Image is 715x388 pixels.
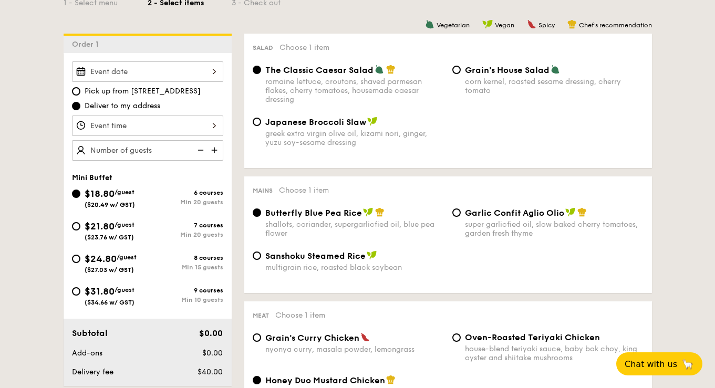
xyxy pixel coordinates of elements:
input: Pick up from [STREET_ADDRESS] [72,87,80,96]
img: icon-spicy.37a8142b.svg [527,19,536,29]
div: 6 courses [148,189,223,196]
span: $24.80 [85,253,117,265]
span: Grain's Curry Chicken [265,333,359,343]
div: 8 courses [148,254,223,261]
span: Oven-Roasted Teriyaki Chicken [465,332,600,342]
span: The Classic Caesar Salad [265,65,374,75]
div: shallots, coriander, supergarlicfied oil, blue pea flower [265,220,444,238]
span: Sanshoku Steamed Rice [265,251,366,261]
span: Spicy [538,22,555,29]
span: Japanese Broccoli Slaw [265,117,366,127]
input: $21.80/guest($23.76 w/ GST)7 coursesMin 20 guests [72,222,80,230]
span: Mini Buffet [72,173,112,182]
div: romaine lettuce, croutons, shaved parmesan flakes, cherry tomatoes, housemade caesar dressing [265,77,444,104]
span: /guest [117,254,137,261]
span: /guest [115,188,134,196]
input: Event date [72,61,223,82]
span: Meat [253,312,269,319]
input: Event time [72,116,223,136]
span: $0.00 [199,328,223,338]
span: Chef's recommendation [579,22,652,29]
span: Chat with us [625,359,677,369]
div: multigrain rice, roasted black soybean [265,263,444,272]
div: super garlicfied oil, slow baked cherry tomatoes, garden fresh thyme [465,220,644,238]
span: ($20.49 w/ GST) [85,201,135,208]
input: The Classic Caesar Saladromaine lettuce, croutons, shaved parmesan flakes, cherry tomatoes, house... [253,66,261,74]
input: $31.80/guest($34.66 w/ GST)9 coursesMin 10 guests [72,287,80,296]
div: 7 courses [148,222,223,229]
input: Grain's Curry Chickennyonya curry, masala powder, lemongrass [253,333,261,342]
span: /guest [115,286,134,293]
span: Vegetarian [437,22,470,29]
img: icon-chef-hat.a58ddaea.svg [567,19,577,29]
span: Deliver to my address [85,101,160,111]
span: $31.80 [85,286,115,297]
span: Salad [253,44,273,51]
input: Sanshoku Steamed Ricemultigrain rice, roasted black soybean [253,251,261,260]
span: Choose 1 item [279,43,329,52]
span: Order 1 [72,40,103,49]
input: Number of guests [72,140,223,161]
img: icon-add.58712e84.svg [208,140,223,160]
span: Add-ons [72,349,102,358]
img: icon-chef-hat.a58ddaea.svg [386,375,396,384]
button: Chat with us🦙 [616,352,702,375]
div: nyonya curry, masala powder, lemongrass [265,345,444,354]
span: Choose 1 item [279,186,329,195]
div: Min 15 guests [148,264,223,271]
input: Butterfly Blue Pea Riceshallots, coriander, supergarlicfied oil, blue pea flower [253,208,261,217]
img: icon-chef-hat.a58ddaea.svg [375,207,385,217]
span: Garlic Confit Aglio Olio [465,208,564,218]
img: icon-chef-hat.a58ddaea.svg [577,207,587,217]
span: /guest [115,221,134,228]
span: Subtotal [72,328,108,338]
img: icon-vegan.f8ff3823.svg [367,117,378,126]
span: Vegan [495,22,514,29]
input: Japanese Broccoli Slawgreek extra virgin olive oil, kizami nori, ginger, yuzu soy-sesame dressing [253,118,261,126]
span: Butterfly Blue Pea Rice [265,208,362,218]
input: Oven-Roasted Teriyaki Chickenhouse-blend teriyaki sauce, baby bok choy, king oyster and shiitake ... [452,333,461,342]
input: Deliver to my address [72,102,80,110]
div: house-blend teriyaki sauce, baby bok choy, king oyster and shiitake mushrooms [465,344,644,362]
img: icon-vegan.f8ff3823.svg [565,207,576,217]
div: Min 20 guests [148,198,223,206]
input: Grain's House Saladcorn kernel, roasted sesame dressing, cherry tomato [452,66,461,74]
span: $21.80 [85,221,115,232]
img: icon-reduce.1d2dbef1.svg [192,140,208,160]
input: $24.80/guest($27.03 w/ GST)8 coursesMin 15 guests [72,255,80,263]
span: Honey Duo Mustard Chicken [265,375,385,385]
span: 🦙 [681,358,694,370]
span: ($27.03 w/ GST) [85,266,134,274]
img: icon-vegan.f8ff3823.svg [482,19,493,29]
span: Mains [253,187,273,194]
div: Min 10 guests [148,296,223,303]
img: icon-vegetarian.fe4039eb.svg [375,65,384,74]
div: Min 20 guests [148,231,223,238]
img: icon-vegan.f8ff3823.svg [367,250,377,260]
span: $0.00 [202,349,223,358]
img: icon-vegetarian.fe4039eb.svg [425,19,434,29]
div: greek extra virgin olive oil, kizami nori, ginger, yuzu soy-sesame dressing [265,129,444,147]
input: Honey Duo Mustard Chickenhouse-blend mustard, maple soy baked potato, parsley [253,376,261,384]
input: $18.80/guest($20.49 w/ GST)6 coursesMin 20 guests [72,190,80,198]
span: $40.00 [198,368,223,376]
span: $18.80 [85,188,115,200]
span: Pick up from [STREET_ADDRESS] [85,86,201,97]
span: Choose 1 item [275,311,325,320]
span: Grain's House Salad [465,65,550,75]
span: ($23.76 w/ GST) [85,234,134,241]
span: Delivery fee [72,368,113,376]
img: icon-spicy.37a8142b.svg [360,332,370,342]
img: icon-vegetarian.fe4039eb.svg [551,65,560,74]
img: icon-chef-hat.a58ddaea.svg [386,65,396,74]
img: icon-vegan.f8ff3823.svg [363,207,374,217]
input: Garlic Confit Aglio Oliosuper garlicfied oil, slow baked cherry tomatoes, garden fresh thyme [452,208,461,217]
div: corn kernel, roasted sesame dressing, cherry tomato [465,77,644,95]
div: 9 courses [148,287,223,294]
span: ($34.66 w/ GST) [85,299,134,306]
